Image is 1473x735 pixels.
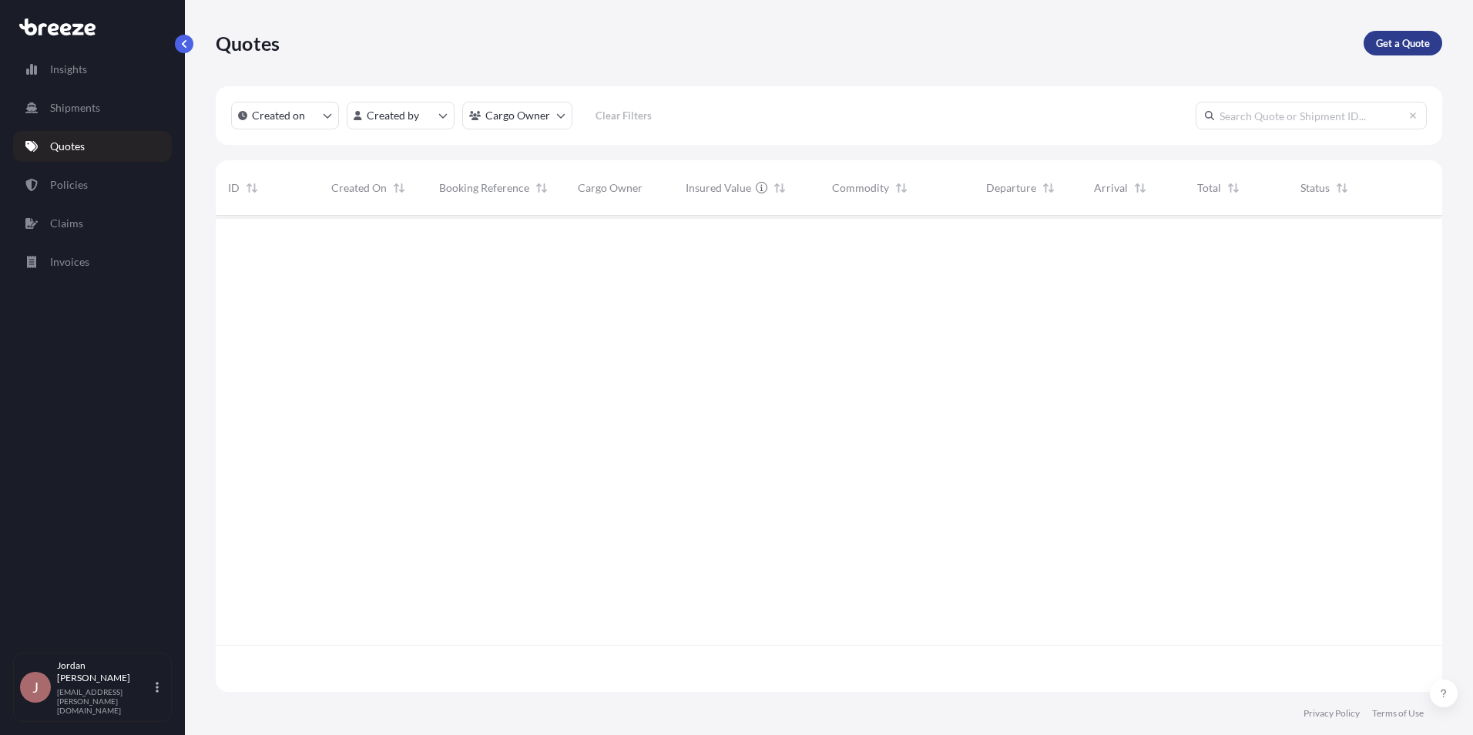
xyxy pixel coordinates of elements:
[439,180,529,196] span: Booking Reference
[580,103,666,128] button: Clear Filters
[57,687,153,715] p: [EMAIL_ADDRESS][PERSON_NAME][DOMAIN_NAME]
[331,180,387,196] span: Created On
[50,254,89,270] p: Invoices
[686,180,751,196] span: Insured Value
[1372,707,1424,720] a: Terms of Use
[57,659,153,684] p: Jordan [PERSON_NAME]
[367,108,419,123] p: Created by
[1376,35,1430,51] p: Get a Quote
[347,102,455,129] button: createdBy Filter options
[32,680,39,695] span: J
[13,131,172,162] a: Quotes
[50,100,100,116] p: Shipments
[50,216,83,231] p: Claims
[596,108,652,123] p: Clear Filters
[390,179,408,197] button: Sort
[50,177,88,193] p: Policies
[13,247,172,277] a: Invoices
[1304,707,1360,720] a: Privacy Policy
[231,102,339,129] button: createdOn Filter options
[243,179,261,197] button: Sort
[13,54,172,85] a: Insights
[1364,31,1442,55] a: Get a Quote
[832,180,889,196] span: Commodity
[50,62,87,77] p: Insights
[892,179,911,197] button: Sort
[1131,179,1149,197] button: Sort
[532,179,551,197] button: Sort
[50,139,85,154] p: Quotes
[1300,180,1330,196] span: Status
[228,180,240,196] span: ID
[578,180,643,196] span: Cargo Owner
[13,92,172,123] a: Shipments
[13,208,172,239] a: Claims
[216,31,280,55] p: Quotes
[462,102,572,129] button: cargoOwner Filter options
[986,180,1036,196] span: Departure
[770,179,789,197] button: Sort
[1224,179,1243,197] button: Sort
[13,169,172,200] a: Policies
[252,108,305,123] p: Created on
[1197,180,1221,196] span: Total
[1333,179,1351,197] button: Sort
[1094,180,1128,196] span: Arrival
[485,108,550,123] p: Cargo Owner
[1039,179,1058,197] button: Sort
[1196,102,1427,129] input: Search Quote or Shipment ID...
